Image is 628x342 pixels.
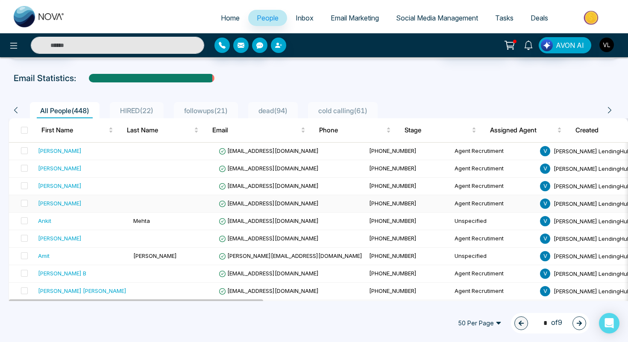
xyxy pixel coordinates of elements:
span: AVON AI [556,40,584,50]
span: [PHONE_NUMBER] [369,252,417,259]
span: [EMAIL_ADDRESS][DOMAIN_NAME] [219,235,319,242]
a: Deals [522,10,557,26]
span: followups ( 21 ) [181,106,231,115]
div: Ankit [38,216,51,225]
span: People [257,14,279,22]
span: V [540,164,550,174]
span: V [540,146,550,156]
span: V [540,269,550,279]
button: AVON AI [539,37,591,53]
a: Email Marketing [322,10,387,26]
th: Last Name [120,118,205,142]
span: [EMAIL_ADDRESS][DOMAIN_NAME] [219,200,319,207]
span: [EMAIL_ADDRESS][DOMAIN_NAME] [219,287,319,294]
span: of 9 [538,317,562,329]
td: Agent Recrutiment [451,143,537,160]
span: V [540,181,550,191]
span: [PERSON_NAME][EMAIL_ADDRESS][DOMAIN_NAME] [219,252,362,259]
td: Agent Recrutiment [451,195,537,213]
div: [PERSON_NAME] [38,181,82,190]
span: [EMAIL_ADDRESS][DOMAIN_NAME] [219,147,319,154]
span: Mehta [133,217,150,224]
th: First Name [35,118,120,142]
a: Social Media Management [387,10,487,26]
span: [PERSON_NAME] [133,252,177,259]
span: cold calling ( 61 ) [315,106,371,115]
span: [PHONE_NUMBER] [369,147,417,154]
div: [PERSON_NAME] [38,234,82,243]
td: Agent Recrutiment [451,230,537,248]
a: Home [212,10,248,26]
div: [PERSON_NAME] [38,146,82,155]
p: Email Statistics: [14,72,76,85]
div: Open Intercom Messenger [599,313,619,333]
span: Phone [319,125,384,135]
span: [PHONE_NUMBER] [369,165,417,172]
span: V [540,199,550,209]
span: Tasks [495,14,514,22]
th: Assigned Agent [483,118,569,142]
span: V [540,251,550,261]
th: Stage [398,118,483,142]
td: Agent Recrutiment [451,178,537,195]
span: [EMAIL_ADDRESS][DOMAIN_NAME] [219,217,319,224]
span: All People ( 448 ) [37,106,93,115]
td: Agent Recrutiment [451,265,537,283]
span: [EMAIL_ADDRESS][DOMAIN_NAME] [219,270,319,277]
span: [EMAIL_ADDRESS][DOMAIN_NAME] [219,165,319,172]
span: V [540,286,550,296]
span: HIRED ( 22 ) [117,106,157,115]
span: Email [212,125,299,135]
img: Market-place.gif [561,8,623,27]
span: [PHONE_NUMBER] [369,200,417,207]
a: Tasks [487,10,522,26]
th: Phone [312,118,398,142]
span: Assigned Agent [490,125,555,135]
span: Last Name [127,125,192,135]
a: Inbox [287,10,322,26]
span: Inbox [296,14,314,22]
a: People [248,10,287,26]
td: Unspecified [451,213,537,230]
span: [PHONE_NUMBER] [369,270,417,277]
span: First Name [41,125,107,135]
div: [PERSON_NAME] [38,199,82,208]
div: [PERSON_NAME] B [38,269,86,278]
span: Social Media Management [396,14,478,22]
span: dead ( 94 ) [255,106,291,115]
span: [PHONE_NUMBER] [369,287,417,294]
td: Agent Recrutiment [451,300,537,318]
span: Home [221,14,240,22]
div: [PERSON_NAME] [38,164,82,172]
th: Email [205,118,312,142]
td: Agent Recrutiment [451,283,537,300]
div: Amit [38,251,50,260]
td: Agent Recrutiment [451,160,537,178]
div: [PERSON_NAME] [PERSON_NAME] [38,286,126,295]
span: 50 Per Page [452,316,508,330]
span: Email Marketing [331,14,379,22]
span: V [540,234,550,244]
img: User Avatar [599,38,614,52]
img: Nova CRM Logo [14,6,65,27]
span: [PHONE_NUMBER] [369,182,417,189]
td: Unspecified [451,248,537,265]
img: Lead Flow [541,39,553,51]
span: [PHONE_NUMBER] [369,217,417,224]
span: Stage [405,125,470,135]
span: [PHONE_NUMBER] [369,235,417,242]
span: [EMAIL_ADDRESS][DOMAIN_NAME] [219,182,319,189]
span: Deals [531,14,548,22]
span: V [540,216,550,226]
